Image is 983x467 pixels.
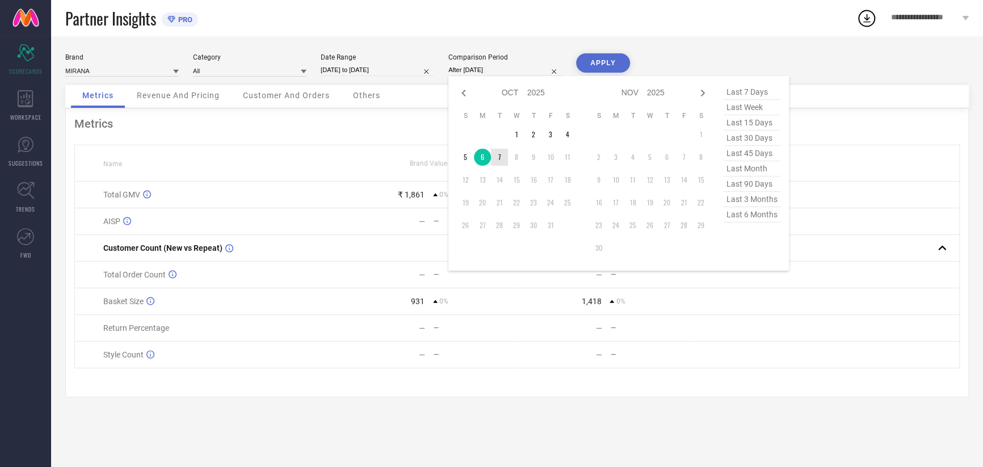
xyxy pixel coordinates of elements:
span: Total GMV [103,190,140,199]
span: FWD [20,251,31,259]
th: Tuesday [624,111,641,120]
td: Sun Nov 02 2025 [590,149,607,166]
div: Metrics [74,117,960,131]
span: AISP [103,217,120,226]
th: Thursday [525,111,542,120]
td: Sat Oct 25 2025 [559,194,576,211]
td: Tue Nov 04 2025 [624,149,641,166]
span: SUGGESTIONS [9,159,43,167]
td: Sat Oct 11 2025 [559,149,576,166]
input: Select date range [321,64,434,76]
div: Open download list [856,8,877,28]
span: last 15 days [724,115,780,131]
div: — [419,270,425,279]
td: Sat Nov 08 2025 [692,149,709,166]
td: Fri Nov 07 2025 [675,149,692,166]
td: Sat Oct 04 2025 [559,126,576,143]
td: Wed Oct 15 2025 [508,171,525,188]
th: Tuesday [491,111,508,120]
td: Wed Nov 05 2025 [641,149,658,166]
span: 0% [439,191,448,199]
td: Tue Oct 28 2025 [491,217,508,234]
div: — [434,351,516,359]
span: WORKSPACE [10,113,41,121]
div: — [610,271,693,279]
th: Wednesday [641,111,658,120]
div: — [595,270,602,279]
td: Thu Oct 02 2025 [525,126,542,143]
td: Mon Nov 17 2025 [607,194,624,211]
span: PRO [175,15,192,24]
td: Tue Oct 21 2025 [491,194,508,211]
span: SCORECARDS [9,67,43,75]
td: Sun Oct 05 2025 [457,149,474,166]
td: Mon Nov 24 2025 [607,217,624,234]
div: Previous month [457,86,471,100]
span: last week [724,100,780,115]
td: Mon Nov 03 2025 [607,149,624,166]
div: Category [193,53,306,61]
th: Monday [474,111,491,120]
td: Tue Nov 11 2025 [624,171,641,188]
span: Style Count [103,350,144,359]
div: — [610,351,693,359]
div: — [419,217,425,226]
th: Sunday [457,111,474,120]
td: Sun Nov 09 2025 [590,171,607,188]
div: — [434,217,516,225]
td: Fri Nov 14 2025 [675,171,692,188]
td: Tue Nov 25 2025 [624,217,641,234]
td: Wed Oct 22 2025 [508,194,525,211]
span: last 45 days [724,146,780,161]
span: 0% [439,297,448,305]
span: Customer And Orders [243,91,330,100]
span: Others [353,91,380,100]
td: Sun Nov 30 2025 [590,239,607,256]
span: last month [724,161,780,176]
td: Wed Nov 26 2025 [641,217,658,234]
div: — [595,350,602,359]
div: — [419,350,425,359]
td: Sun Oct 26 2025 [457,217,474,234]
div: 931 [411,297,425,306]
span: 0% [616,297,625,305]
div: — [434,271,516,279]
span: Total Order Count [103,270,166,279]
td: Mon Oct 27 2025 [474,217,491,234]
td: Fri Oct 17 2025 [542,171,559,188]
td: Fri Oct 03 2025 [542,126,559,143]
td: Tue Oct 07 2025 [491,149,508,166]
td: Sat Nov 15 2025 [692,171,709,188]
div: — [434,324,516,332]
button: APPLY [576,53,630,73]
th: Wednesday [508,111,525,120]
td: Mon Oct 20 2025 [474,194,491,211]
th: Sunday [590,111,607,120]
div: 1,418 [581,297,601,306]
th: Thursday [658,111,675,120]
td: Thu Nov 20 2025 [658,194,675,211]
td: Thu Oct 09 2025 [525,149,542,166]
span: last 90 days [724,176,780,192]
td: Fri Nov 28 2025 [675,217,692,234]
td: Mon Oct 06 2025 [474,149,491,166]
span: last 7 days [724,85,780,100]
div: Comparison Period [448,53,562,61]
td: Sun Oct 19 2025 [457,194,474,211]
div: Next month [696,86,709,100]
td: Fri Oct 24 2025 [542,194,559,211]
th: Friday [542,111,559,120]
td: Wed Nov 19 2025 [641,194,658,211]
th: Saturday [692,111,709,120]
td: Thu Oct 23 2025 [525,194,542,211]
span: last 30 days [724,131,780,146]
th: Friday [675,111,692,120]
td: Thu Oct 16 2025 [525,171,542,188]
div: ₹ 1,861 [398,190,425,199]
td: Mon Nov 10 2025 [607,171,624,188]
span: last 6 months [724,207,780,222]
div: Brand [65,53,179,61]
span: Brand Value [410,159,447,167]
span: Revenue And Pricing [137,91,220,100]
th: Saturday [559,111,576,120]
